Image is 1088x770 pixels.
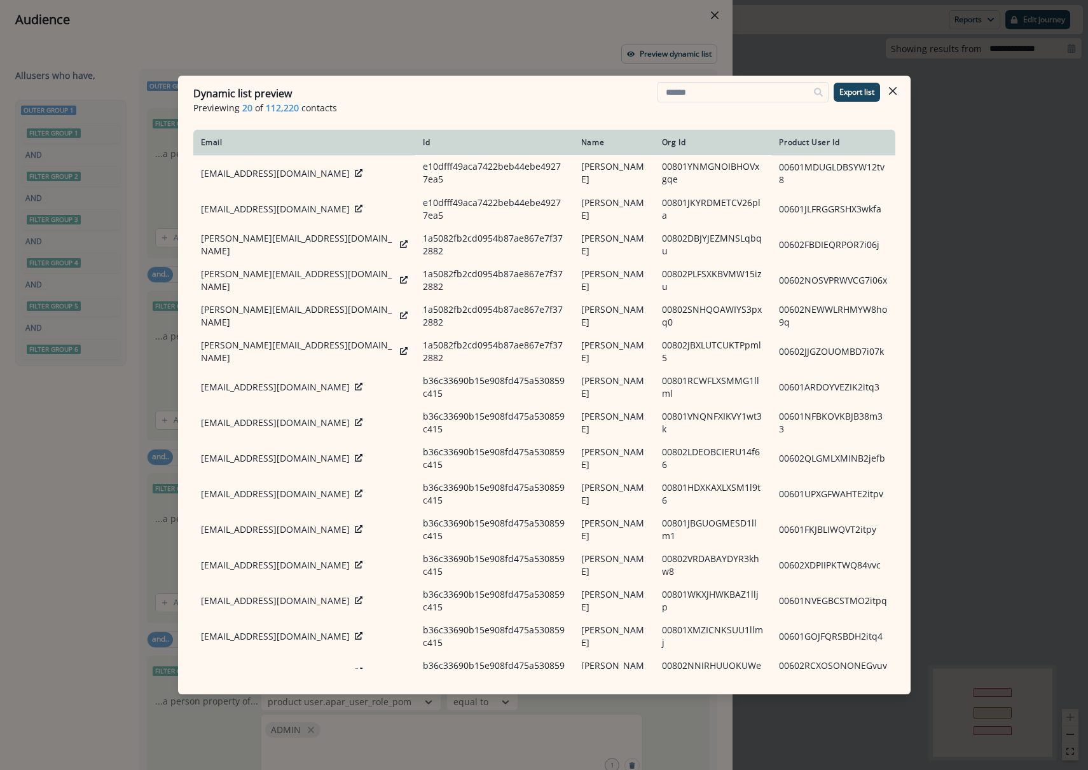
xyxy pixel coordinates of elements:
[771,405,895,441] td: 00601NFBKOVKBJB38m33
[415,369,573,405] td: b36c33690b15e908fd475a530859c415
[654,298,772,334] td: 00802SNHQOAWIYS3pxq0
[423,137,565,148] div: Id
[201,666,350,678] p: [EMAIL_ADDRESS][DOMAIN_NAME]
[771,619,895,654] td: 00601GOJFQRSBDH2itq4
[201,268,396,293] p: [PERSON_NAME][EMAIL_ADDRESS][DOMAIN_NAME]
[654,476,772,512] td: 00801HDXKAXLXSM1l9t6
[574,654,654,690] td: [PERSON_NAME]
[415,405,573,441] td: b36c33690b15e908fd475a530859c415
[654,334,772,369] td: 00802JBXLUTCUKTPpml5
[201,339,396,364] p: [PERSON_NAME][EMAIL_ADDRESS][DOMAIN_NAME]
[771,155,895,191] td: 00601MDUGLDBSYW12tv8
[654,155,772,191] td: 00801YNMGNOIBHOVxgqe
[654,263,772,298] td: 00802PLFSXKBVMW15izu
[201,203,350,216] p: [EMAIL_ADDRESS][DOMAIN_NAME]
[242,101,252,114] span: 20
[415,583,573,619] td: b36c33690b15e908fd475a530859c415
[415,334,573,369] td: 1a5082fb2cd0954b87ae867e7f372882
[654,547,772,583] td: 00802VRDABAYDYR3khw8
[415,155,573,191] td: e10dfff49aca7422beb44ebe49277ea5
[574,547,654,583] td: [PERSON_NAME]
[415,512,573,547] td: b36c33690b15e908fd475a530859c415
[193,86,292,101] p: Dynamic list preview
[574,227,654,263] td: [PERSON_NAME]
[654,619,772,654] td: 00801XMZICNKSUU1llmj
[654,583,772,619] td: 00801WKXJHWKBAZ1lljp
[201,452,350,465] p: [EMAIL_ADDRESS][DOMAIN_NAME]
[779,137,887,148] div: Product User Id
[201,303,396,329] p: [PERSON_NAME][EMAIL_ADDRESS][DOMAIN_NAME]
[201,381,350,394] p: [EMAIL_ADDRESS][DOMAIN_NAME]
[771,512,895,547] td: 00601FKJBLIWQVT2itpy
[415,654,573,690] td: b36c33690b15e908fd475a530859c415
[415,441,573,476] td: b36c33690b15e908fd475a530859c415
[415,619,573,654] td: b36c33690b15e908fd475a530859c415
[574,334,654,369] td: [PERSON_NAME]
[654,191,772,227] td: 00801JKYRDMETCV26pla
[574,441,654,476] td: [PERSON_NAME]
[201,416,350,429] p: [EMAIL_ADDRESS][DOMAIN_NAME]
[574,583,654,619] td: [PERSON_NAME]
[654,369,772,405] td: 00801RCWFLXSMMG1llml
[771,547,895,583] td: 00602XDPIIPKTWQ84vvc
[574,405,654,441] td: [PERSON_NAME]
[581,137,647,148] div: Name
[883,81,903,101] button: Close
[415,547,573,583] td: b36c33690b15e908fd475a530859c415
[771,298,895,334] td: 00602NEWWLRHMYW8ho9q
[654,227,772,263] td: 00802DBJYJEZMNSLqbqu
[839,88,874,97] p: Export list
[771,369,895,405] td: 00601ARDOYVEZIK2itq3
[834,83,880,102] button: Export list
[654,441,772,476] td: 00802LDEOBCIERU14f66
[574,191,654,227] td: [PERSON_NAME]
[201,630,350,643] p: [EMAIL_ADDRESS][DOMAIN_NAME]
[654,654,772,690] td: 00802NNJRHUUOKUWe0o9
[771,334,895,369] td: 00602JJGZOUOMBD7i07k
[662,137,764,148] div: Org Id
[415,227,573,263] td: 1a5082fb2cd0954b87ae867e7f372882
[574,263,654,298] td: [PERSON_NAME]
[574,512,654,547] td: [PERSON_NAME]
[415,476,573,512] td: b36c33690b15e908fd475a530859c415
[201,559,350,572] p: [EMAIL_ADDRESS][DOMAIN_NAME]
[654,405,772,441] td: 00801VNQNFXIKVY1wt3k
[771,263,895,298] td: 00602NOSVPRWVCG7i06x
[771,441,895,476] td: 00602QLGMLXMINB2jefb
[193,101,895,114] p: Previewing of contacts
[415,263,573,298] td: 1a5082fb2cd0954b87ae867e7f372882
[574,298,654,334] td: [PERSON_NAME]
[654,512,772,547] td: 00801JBGUOGMESD1llm1
[415,298,573,334] td: 1a5082fb2cd0954b87ae867e7f372882
[771,191,895,227] td: 00601JLFRGGRSHX3wkfa
[771,227,895,263] td: 00602FBDIEQRPOR7i06j
[201,523,350,536] p: [EMAIL_ADDRESS][DOMAIN_NAME]
[574,369,654,405] td: [PERSON_NAME]
[574,619,654,654] td: [PERSON_NAME]
[771,654,895,690] td: 00602RCXQSQNQNEGvuv1
[201,137,408,148] div: Email
[201,595,350,607] p: [EMAIL_ADDRESS][DOMAIN_NAME]
[415,191,573,227] td: e10dfff49aca7422beb44ebe49277ea5
[771,583,895,619] td: 00601NVEGBCSTMO2itpq
[201,488,350,500] p: [EMAIL_ADDRESS][DOMAIN_NAME]
[266,101,299,114] span: 112,220
[201,232,396,258] p: [PERSON_NAME][EMAIL_ADDRESS][DOMAIN_NAME]
[574,476,654,512] td: [PERSON_NAME]
[771,476,895,512] td: 00601UPXGFWAHTE2itpv
[201,167,350,180] p: [EMAIL_ADDRESS][DOMAIN_NAME]
[574,155,654,191] td: [PERSON_NAME]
